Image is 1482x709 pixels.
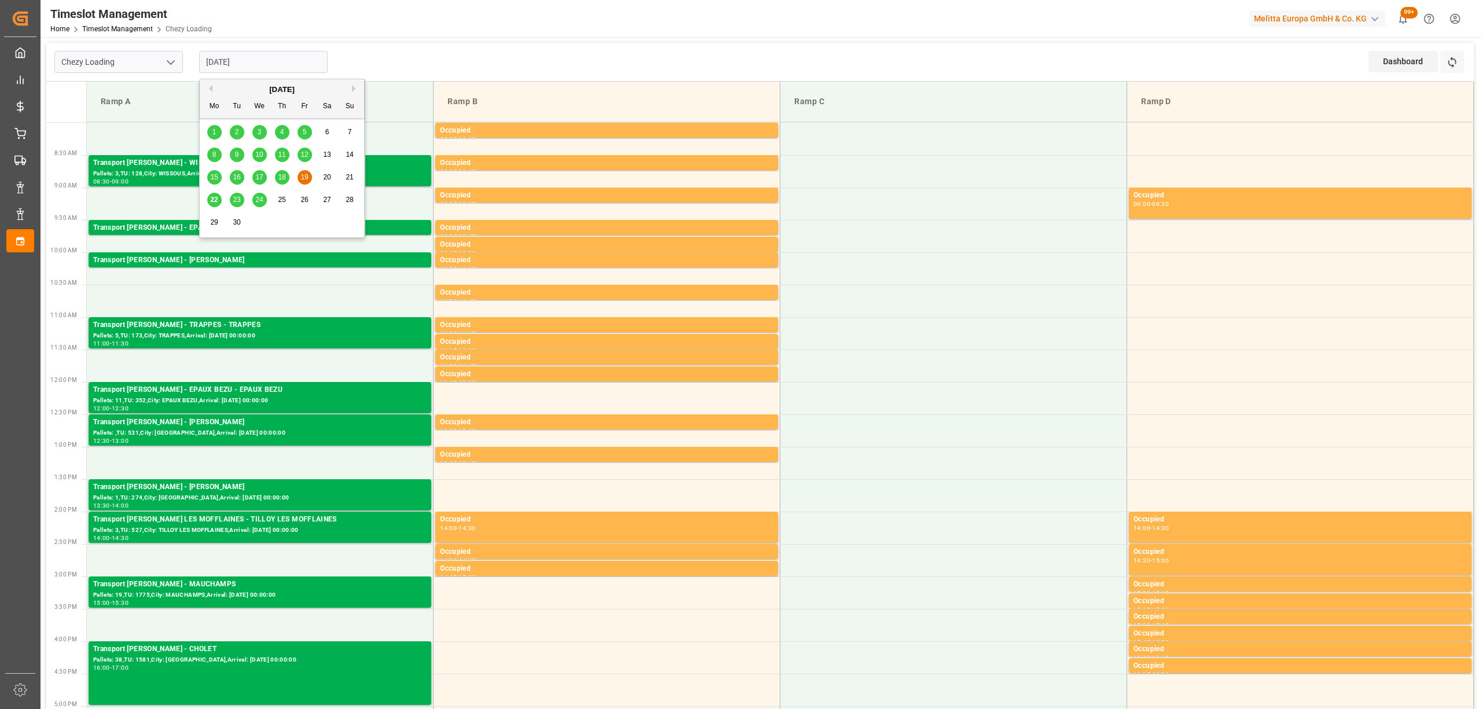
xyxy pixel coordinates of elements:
div: 13:00 [440,461,457,466]
span: 16 [233,173,240,181]
span: 14 [346,150,353,159]
span: 8 [212,150,217,159]
div: 15:15 [1133,607,1150,612]
span: 23 [233,196,240,204]
div: - [1150,201,1152,207]
div: 14:30 [1133,558,1150,563]
div: Choose Monday, September 8th, 2025 [207,148,222,162]
div: Choose Wednesday, September 3rd, 2025 [252,125,267,139]
div: 08:15 [458,137,475,142]
div: - [457,526,458,531]
div: Occupied [1133,628,1467,640]
div: - [457,169,458,174]
div: 10:15 [458,266,475,271]
div: Pallets: 38,TU: 1581,City: [GEOGRAPHIC_DATA],Arrival: [DATE] 00:00:00 [93,655,427,665]
div: Choose Thursday, September 11th, 2025 [275,148,289,162]
div: 11:00 [93,341,110,346]
div: Transport [PERSON_NAME] - TRAPPES - TRAPPES [93,319,427,331]
span: 4 [280,128,284,136]
div: Tu [230,100,244,114]
div: - [457,348,458,353]
div: - [457,363,458,369]
div: 17:00 [112,665,129,670]
button: open menu [162,53,179,71]
div: 16:15 [1152,655,1169,660]
div: Choose Friday, September 5th, 2025 [298,125,312,139]
div: - [110,341,112,346]
div: 13:30 [93,503,110,508]
div: Occupied [440,287,773,299]
div: Choose Tuesday, September 9th, 2025 [230,148,244,162]
button: show 100 new notifications [1390,6,1416,32]
div: 09:30 [1152,201,1169,207]
div: Transport [PERSON_NAME] - MAUCHAMPS [93,579,427,590]
div: 16:15 [1133,672,1150,677]
div: Melitta Europa GmbH & Co. KG [1249,10,1385,27]
div: Occupied [440,222,773,234]
div: - [1150,526,1152,531]
a: Timeslot Management [82,25,153,33]
div: 16:00 [1133,655,1150,660]
div: 15:00 [1133,590,1150,596]
div: 14:30 [1152,526,1169,531]
div: Choose Monday, September 1st, 2025 [207,125,222,139]
div: - [110,600,112,605]
span: 2:30 PM [54,539,77,545]
div: - [457,201,458,207]
div: Occupied [1133,644,1467,655]
div: Transport [PERSON_NAME] - CHOLET [93,644,427,655]
div: 14:00 [93,535,110,541]
div: 13:15 [458,461,475,466]
div: Choose Monday, September 29th, 2025 [207,215,222,230]
div: 14:00 [440,526,457,531]
div: Pallets: 11,TU: 352,City: EPAUX BEZU,Arrival: [DATE] 00:00:00 [93,396,427,406]
a: Home [50,25,69,33]
span: 19 [300,173,308,181]
div: Choose Wednesday, September 24th, 2025 [252,193,267,207]
span: 5 [303,128,307,136]
div: 11:30 [440,363,457,369]
div: 15:30 [1133,623,1150,628]
div: Timeslot Management [50,5,212,23]
div: Choose Thursday, September 25th, 2025 [275,193,289,207]
div: Occupied [1133,660,1467,672]
div: - [457,461,458,466]
span: 12 [300,150,308,159]
div: 15:45 [1152,623,1169,628]
div: 11:30 [458,348,475,353]
div: Choose Thursday, September 4th, 2025 [275,125,289,139]
div: Occupied [440,449,773,461]
div: Choose Monday, September 15th, 2025 [207,170,222,185]
div: Ramp B [443,91,771,112]
div: 09:15 [458,201,475,207]
span: 15 [210,173,218,181]
div: Choose Sunday, September 21st, 2025 [343,170,357,185]
div: - [457,380,458,385]
div: Occupied [1133,596,1467,607]
div: Pallets: 3,TU: 128,City: WISSOUS,Arrival: [DATE] 00:00:00 [93,169,427,179]
span: 5:00 PM [54,701,77,707]
span: 29 [210,218,218,226]
span: 9 [235,150,239,159]
div: Transport [PERSON_NAME] - EPAUX BEZU - EPAUX BEZU [93,384,427,396]
div: 15:15 [1152,590,1169,596]
div: Choose Sunday, September 28th, 2025 [343,193,357,207]
div: 15:00 [1152,558,1169,563]
div: 09:00 [440,201,457,207]
div: 11:00 [440,331,457,336]
div: - [1150,672,1152,677]
div: 16:00 [1152,640,1169,645]
div: - [457,266,458,271]
span: 4:00 PM [54,636,77,642]
div: - [110,535,112,541]
div: - [1150,590,1152,596]
span: 12:30 PM [50,409,77,416]
span: 13 [323,150,331,159]
div: Ramp A [96,91,424,112]
span: 12:00 PM [50,377,77,383]
div: Choose Saturday, September 20th, 2025 [320,170,335,185]
span: 26 [300,196,308,204]
div: - [1150,640,1152,645]
div: Choose Saturday, September 27th, 2025 [320,193,335,207]
div: Pallets: ,TU: 531,City: [GEOGRAPHIC_DATA],Arrival: [DATE] 00:00:00 [93,428,427,438]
